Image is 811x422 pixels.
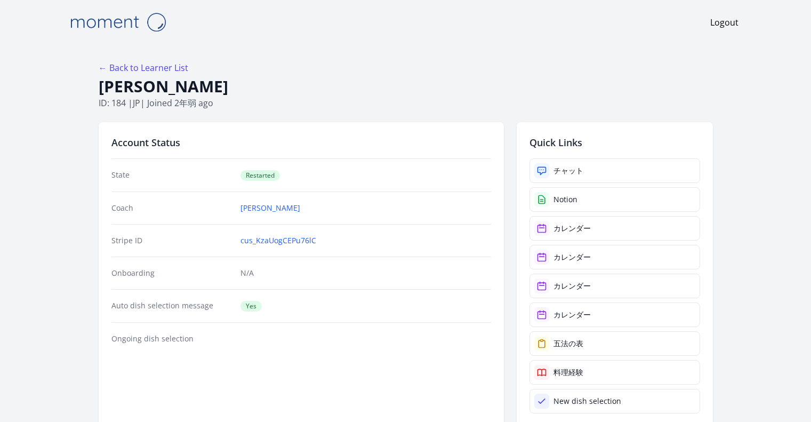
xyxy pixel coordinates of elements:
[553,396,621,407] div: New dish selection
[240,203,300,213] a: [PERSON_NAME]
[111,300,232,312] dt: Auto dish selection message
[553,194,577,205] div: Notion
[99,76,713,97] h1: [PERSON_NAME]
[111,170,232,181] dt: State
[529,389,700,413] a: New dish selection
[240,170,280,181] span: Restarted
[111,203,232,213] dt: Coach
[133,97,140,109] span: jp
[553,309,591,320] div: カレンダー
[529,216,700,241] a: カレンダー
[99,62,188,74] a: ← Back to Learner List
[65,9,171,36] img: Moment
[111,268,232,278] dt: Onboarding
[240,268,491,278] p: N/A
[111,235,232,246] dt: Stripe ID
[529,360,700,385] a: 料理経験
[710,16,738,29] a: Logout
[99,97,713,109] p: ID: 184 | | Joined 2年弱 ago
[529,135,700,150] h2: Quick Links
[529,331,700,356] a: 五法の表
[529,187,700,212] a: Notion
[529,245,700,269] a: カレンダー
[553,252,591,262] div: カレンダー
[111,333,232,344] dt: Ongoing dish selection
[553,281,591,291] div: カレンダー
[529,302,700,327] a: カレンダー
[111,135,491,150] h2: Account Status
[553,165,583,176] div: チャット
[553,338,583,349] div: 五法の表
[529,274,700,298] a: カレンダー
[240,235,316,246] a: cus_KzaUogCEPu76lC
[553,367,583,378] div: 料理経験
[529,158,700,183] a: チャット
[240,301,262,312] span: Yes
[553,223,591,234] div: カレンダー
